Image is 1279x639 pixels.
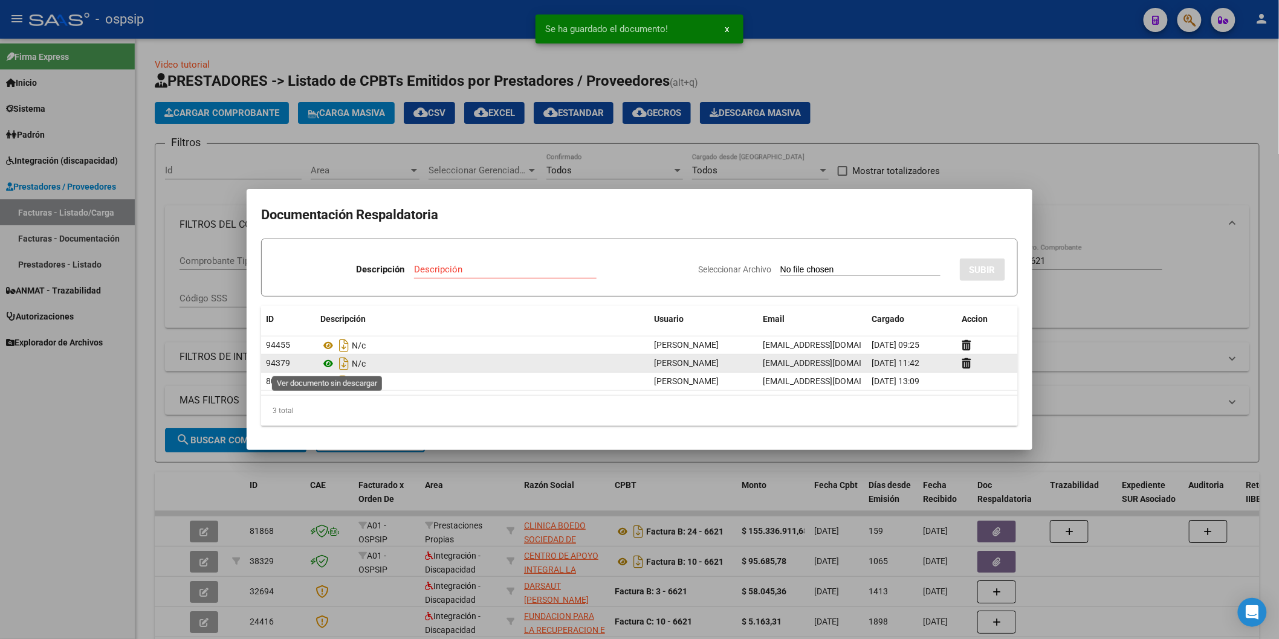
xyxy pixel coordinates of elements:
[320,372,644,391] div: Detalle
[763,340,897,350] span: [EMAIL_ADDRESS][DOMAIN_NAME]
[763,314,785,324] span: Email
[758,306,867,332] datatable-header-cell: Email
[336,336,352,355] i: Descargar documento
[336,372,352,391] i: Descargar documento
[320,336,644,355] div: N/c
[654,340,719,350] span: [PERSON_NAME]
[320,354,644,373] div: N/c
[763,358,897,368] span: [EMAIL_ADDRESS][DOMAIN_NAME]
[970,265,996,275] span: SUBIR
[266,358,290,368] span: 94379
[336,354,352,373] i: Descargar documento
[698,265,771,274] span: Seleccionar Archivo
[266,340,290,350] span: 94455
[872,314,904,324] span: Cargado
[316,306,649,332] datatable-header-cell: Descripción
[867,306,957,332] datatable-header-cell: Cargado
[654,376,719,386] span: [PERSON_NAME]
[356,263,404,277] p: Descripción
[261,306,316,332] datatable-header-cell: ID
[872,358,919,368] span: [DATE] 11:42
[261,204,1018,226] h2: Documentación Respaldatoria
[654,358,719,368] span: [PERSON_NAME]
[872,340,919,350] span: [DATE] 09:25
[957,306,1018,332] datatable-header-cell: Accion
[763,376,897,386] span: [EMAIL_ADDRESS][DOMAIN_NAME]
[725,24,729,34] span: x
[960,258,1005,281] button: SUBIR
[261,396,1018,426] div: 3 total
[649,306,758,332] datatable-header-cell: Usuario
[872,376,919,386] span: [DATE] 13:09
[1238,598,1267,627] div: Open Intercom Messenger
[715,18,739,40] button: x
[545,23,668,35] span: Se ha guardado el documento!
[266,376,290,386] span: 80885
[266,314,274,324] span: ID
[962,314,988,324] span: Accion
[654,314,684,324] span: Usuario
[320,314,366,324] span: Descripción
